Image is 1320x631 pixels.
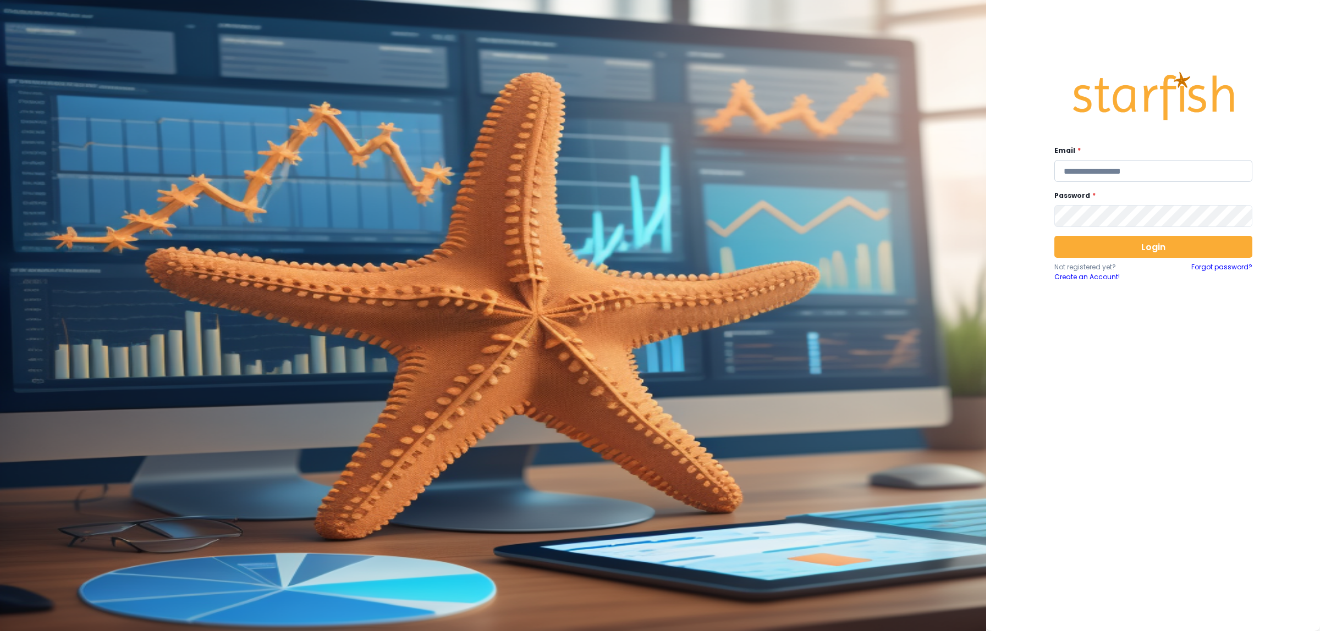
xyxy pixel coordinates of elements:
[1054,146,1246,156] label: Email
[1071,62,1236,131] img: Logo.42cb71d561138c82c4ab.png
[1054,262,1153,272] p: Not registered yet?
[1054,191,1246,201] label: Password
[1054,272,1153,282] a: Create an Account!
[1191,262,1252,282] a: Forgot password?
[1054,236,1252,258] button: Login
